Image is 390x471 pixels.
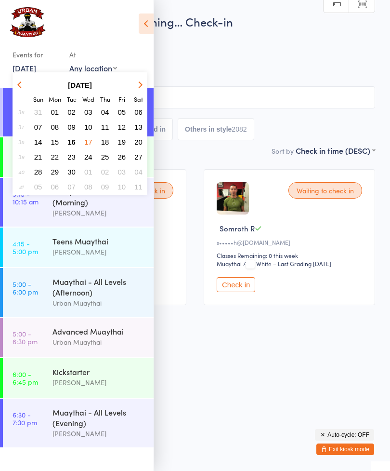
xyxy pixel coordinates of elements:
[51,138,59,146] span: 15
[13,411,37,426] time: 6:30 - 7:30 pm
[13,47,60,63] div: Events for
[81,165,96,178] button: 01
[13,330,38,345] time: 5:00 - 6:30 pm
[31,106,46,119] button: 31
[64,106,79,119] button: 02
[98,180,113,193] button: 09
[18,123,24,131] em: 37
[101,138,109,146] span: 18
[134,123,143,131] span: 13
[48,106,63,119] button: 01
[10,7,46,37] img: Urban Muaythai - Miami
[31,121,46,134] button: 07
[18,108,24,116] em: 36
[118,183,126,191] span: 10
[101,168,109,176] span: 02
[115,106,130,119] button: 05
[217,277,255,292] button: Check in
[134,108,143,116] span: 06
[131,150,146,163] button: 27
[118,123,126,131] span: 12
[84,183,92,191] span: 08
[134,183,143,191] span: 11
[131,165,146,178] button: 04
[3,137,154,177] a: 6:45 -7:30 amKickstarter[PERSON_NAME]
[217,182,249,215] img: image1685504286.png
[118,95,125,103] small: Friday
[115,180,130,193] button: 10
[98,106,113,119] button: 04
[3,399,154,447] a: 6:30 -7:30 pmMuaythai - All Levels (Evening)[PERSON_NAME]
[15,86,375,108] input: Search
[15,13,375,29] h2: Muaythai - All levels (Morning… Check-in
[115,121,130,134] button: 12
[48,135,63,148] button: 15
[98,135,113,148] button: 18
[81,121,96,134] button: 10
[13,190,39,205] time: 9:15 - 10:15 am
[272,146,294,156] label: Sort by
[115,150,130,163] button: 26
[51,123,59,131] span: 08
[13,63,36,73] a: [DATE]
[67,183,76,191] span: 07
[48,121,63,134] button: 08
[243,259,331,268] span: / White – Last Grading [DATE]
[115,135,130,148] button: 19
[3,268,154,317] a: 5:00 -6:00 pmMuaythai - All Levels (Afternoon)Urban Muaythai
[51,153,59,161] span: 22
[18,153,24,161] em: 39
[101,183,109,191] span: 09
[52,236,145,246] div: Teens Muaythai
[115,165,130,178] button: 03
[131,135,146,148] button: 20
[178,118,254,140] button: Others in style2082
[49,95,61,103] small: Monday
[296,145,375,156] div: Check in time (DESC)
[81,150,96,163] button: 24
[64,121,79,134] button: 09
[217,238,365,246] div: s•••••h@[DOMAIN_NAME]
[52,326,145,336] div: Advanced Muaythai
[134,95,143,103] small: Saturday
[48,150,63,163] button: 22
[13,280,38,296] time: 5:00 - 6:00 pm
[315,429,374,441] button: Auto-cycle: OFF
[81,135,96,148] button: 17
[118,168,126,176] span: 03
[19,183,24,190] em: 41
[34,183,42,191] span: 05
[134,138,143,146] span: 20
[84,108,92,116] span: 03
[134,153,143,161] span: 27
[69,63,117,73] div: Any location
[84,153,92,161] span: 24
[131,106,146,119] button: 06
[51,183,59,191] span: 06
[15,44,360,54] span: [PERSON_NAME]
[101,123,109,131] span: 11
[34,123,42,131] span: 07
[3,358,154,398] a: 6:00 -6:45 pmKickstarter[PERSON_NAME]
[220,223,255,233] span: Somroth R
[34,108,42,116] span: 31
[18,138,24,146] em: 38
[31,180,46,193] button: 05
[118,108,126,116] span: 05
[84,138,92,146] span: 17
[52,336,145,348] div: Urban Muaythai
[52,377,145,388] div: [PERSON_NAME]
[288,182,362,199] div: Waiting to check in
[69,47,117,63] div: At
[84,123,92,131] span: 10
[34,138,42,146] span: 14
[52,428,145,439] div: [PERSON_NAME]
[51,108,59,116] span: 01
[13,240,38,255] time: 4:15 - 5:00 pm
[131,121,146,134] button: 13
[52,276,145,297] div: Muaythai - All Levels (Afternoon)
[31,165,46,178] button: 28
[13,370,38,386] time: 6:00 - 6:45 pm
[316,444,374,455] button: Exit kiosk mode
[34,168,42,176] span: 28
